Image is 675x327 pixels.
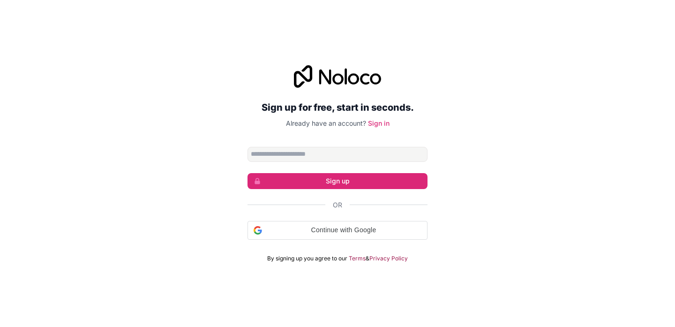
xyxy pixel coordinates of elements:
[286,119,366,127] span: Already have an account?
[247,173,427,189] button: Sign up
[247,147,427,162] input: Email address
[247,221,427,240] div: Continue with Google
[267,255,347,262] span: By signing up you agree to our
[366,255,369,262] span: &
[369,255,408,262] a: Privacy Policy
[266,225,421,235] span: Continue with Google
[333,200,342,210] span: Or
[349,255,366,262] a: Terms
[247,99,427,116] h2: Sign up for free, start in seconds.
[368,119,390,127] a: Sign in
